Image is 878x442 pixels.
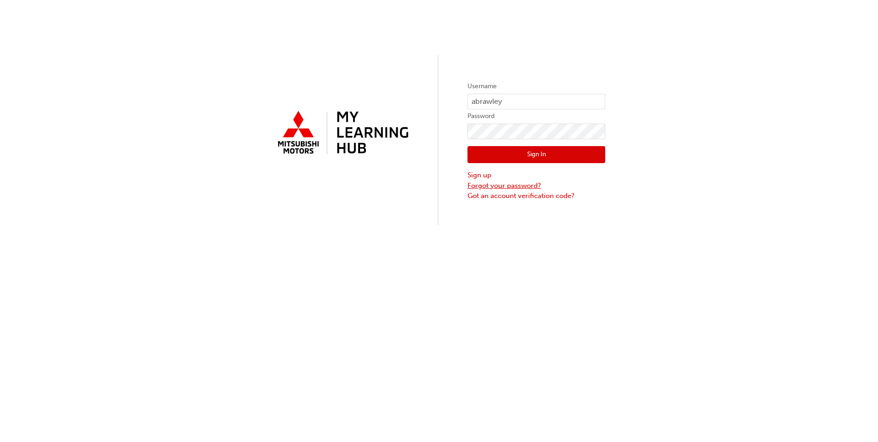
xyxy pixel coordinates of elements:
img: mmal [273,107,411,159]
input: Username [467,94,605,109]
a: Sign up [467,170,605,181]
a: Got an account verification code? [467,191,605,201]
a: Forgot your password? [467,181,605,191]
button: Sign In [467,146,605,164]
label: Password [467,111,605,122]
label: Username [467,81,605,92]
